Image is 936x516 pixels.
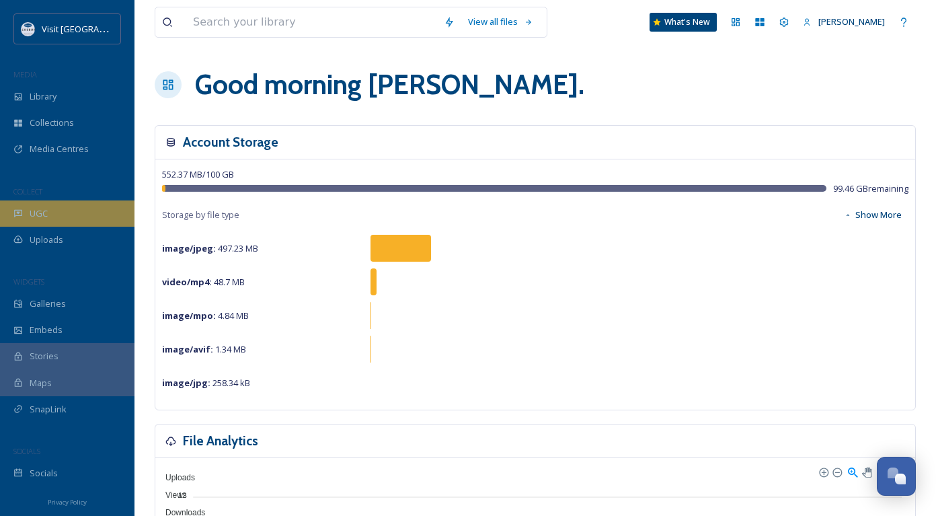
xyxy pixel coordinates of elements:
[30,467,58,480] span: Socials
[48,493,87,509] a: Privacy Policy
[30,350,58,363] span: Stories
[162,377,210,389] strong: image/jpg :
[13,277,44,287] span: WIDGETS
[13,69,37,79] span: MEDIA
[818,467,828,476] div: Zoom In
[877,457,916,496] button: Open Chat
[186,7,437,37] input: Search your library
[833,182,908,195] span: 99.46 GB remaining
[178,491,186,499] tspan: 12
[195,65,584,105] h1: Good morning [PERSON_NAME] .
[183,431,258,451] h3: File Analytics
[155,473,195,482] span: Uploads
[30,116,74,129] span: Collections
[30,233,63,246] span: Uploads
[837,202,908,228] button: Show More
[13,186,42,196] span: COLLECT
[42,22,146,35] span: Visit [GEOGRAPHIC_DATA]
[183,133,278,152] h3: Account Storage
[30,90,56,103] span: Library
[162,377,250,389] span: 258.34 kB
[796,9,892,35] a: [PERSON_NAME]
[832,467,841,476] div: Zoom Out
[818,15,885,28] span: [PERSON_NAME]
[162,168,234,180] span: 552.37 MB / 100 GB
[30,324,63,336] span: Embeds
[13,446,40,456] span: SOCIALS
[847,466,858,477] div: Selection Zoom
[162,343,213,355] strong: image/avif :
[162,309,249,322] span: 4.84 MB
[162,276,212,288] strong: video/mp4 :
[650,13,717,32] a: What's New
[30,297,66,310] span: Galleries
[30,143,89,155] span: Media Centres
[22,22,35,36] img: logo.png
[461,9,540,35] a: View all files
[30,403,67,416] span: SnapLink
[162,343,246,355] span: 1.34 MB
[162,242,258,254] span: 497.23 MB
[162,276,245,288] span: 48.7 MB
[30,377,52,390] span: Maps
[862,468,870,476] div: Panning
[30,207,48,220] span: UGC
[48,498,87,507] span: Privacy Policy
[162,209,239,221] span: Storage by file type
[155,490,187,500] span: Views
[162,309,216,322] strong: image/mpo :
[162,242,216,254] strong: image/jpeg :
